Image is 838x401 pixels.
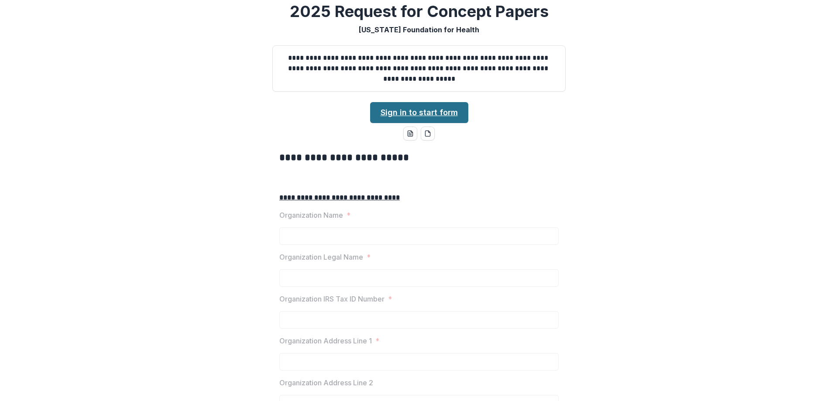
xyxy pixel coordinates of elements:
p: [US_STATE] Foundation for Health [359,24,479,35]
p: Organization Legal Name [279,252,363,262]
p: Organization Address Line 1 [279,336,372,346]
button: pdf-download [421,127,435,141]
p: Organization Address Line 2 [279,377,373,388]
p: Organization Name [279,210,343,220]
h2: 2025 Request for Concept Papers [290,2,549,21]
p: Organization IRS Tax ID Number [279,294,385,304]
a: Sign in to start form [370,102,468,123]
button: word-download [403,127,417,141]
